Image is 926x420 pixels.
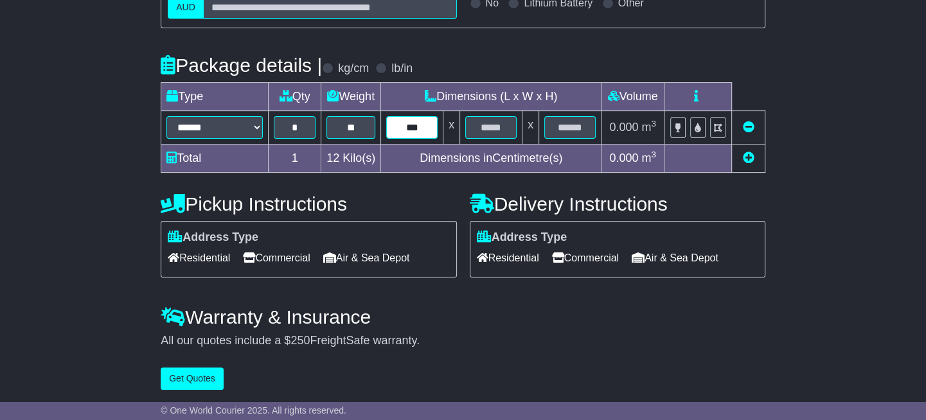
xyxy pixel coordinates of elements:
[443,111,460,144] td: x
[601,83,664,111] td: Volume
[168,231,258,245] label: Address Type
[477,248,539,268] span: Residential
[338,62,369,76] label: kg/cm
[381,83,601,111] td: Dimensions (L x W x H)
[552,248,619,268] span: Commercial
[641,152,656,164] span: m
[609,152,638,164] span: 0.000
[742,152,754,164] a: Add new item
[641,121,656,134] span: m
[651,119,656,128] sup: 3
[161,83,269,111] td: Type
[161,55,322,76] h4: Package details |
[477,231,567,245] label: Address Type
[470,193,765,214] h4: Delivery Instructions
[161,334,765,348] div: All our quotes include a $ FreightSafe warranty.
[323,248,410,268] span: Air & Sea Depot
[321,83,381,111] td: Weight
[742,121,754,134] a: Remove this item
[290,334,310,347] span: 250
[161,306,765,328] h4: Warranty & Insurance
[632,248,718,268] span: Air & Sea Depot
[168,248,230,268] span: Residential
[609,121,638,134] span: 0.000
[161,367,224,390] button: Get Quotes
[161,405,346,416] span: © One World Courier 2025. All rights reserved.
[522,111,539,144] td: x
[321,144,381,173] td: Kilo(s)
[269,144,321,173] td: 1
[326,152,339,164] span: 12
[161,144,269,173] td: Total
[651,150,656,159] sup: 3
[391,62,413,76] label: lb/in
[161,193,456,214] h4: Pickup Instructions
[243,248,310,268] span: Commercial
[269,83,321,111] td: Qty
[381,144,601,173] td: Dimensions in Centimetre(s)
